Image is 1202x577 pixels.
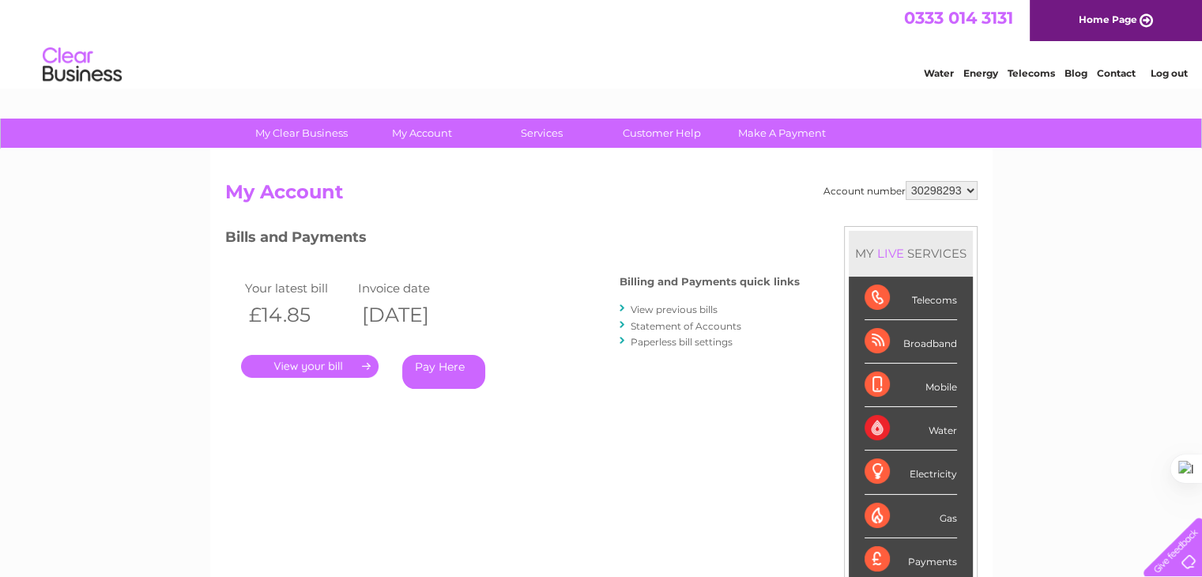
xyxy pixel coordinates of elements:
[236,119,367,148] a: My Clear Business
[354,299,468,331] th: [DATE]
[865,451,957,494] div: Electricity
[865,320,957,364] div: Broadband
[865,495,957,538] div: Gas
[849,231,973,276] div: MY SERVICES
[620,276,800,288] h4: Billing and Payments quick links
[631,336,733,348] a: Paperless bill settings
[874,246,907,261] div: LIVE
[241,355,379,378] a: .
[1064,67,1087,79] a: Blog
[225,226,800,254] h3: Bills and Payments
[597,119,727,148] a: Customer Help
[1150,67,1187,79] a: Log out
[241,299,355,331] th: £14.85
[1097,67,1136,79] a: Contact
[717,119,847,148] a: Make A Payment
[904,8,1013,28] a: 0333 014 3131
[631,320,741,332] a: Statement of Accounts
[823,181,978,200] div: Account number
[356,119,487,148] a: My Account
[865,364,957,407] div: Mobile
[924,67,954,79] a: Water
[42,41,122,89] img: logo.png
[354,277,468,299] td: Invoice date
[225,181,978,211] h2: My Account
[631,304,718,315] a: View previous bills
[477,119,607,148] a: Services
[228,9,975,77] div: Clear Business is a trading name of Verastar Limited (registered in [GEOGRAPHIC_DATA] No. 3667643...
[402,355,485,389] a: Pay Here
[963,67,998,79] a: Energy
[865,407,957,451] div: Water
[865,277,957,320] div: Telecoms
[1008,67,1055,79] a: Telecoms
[241,277,355,299] td: Your latest bill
